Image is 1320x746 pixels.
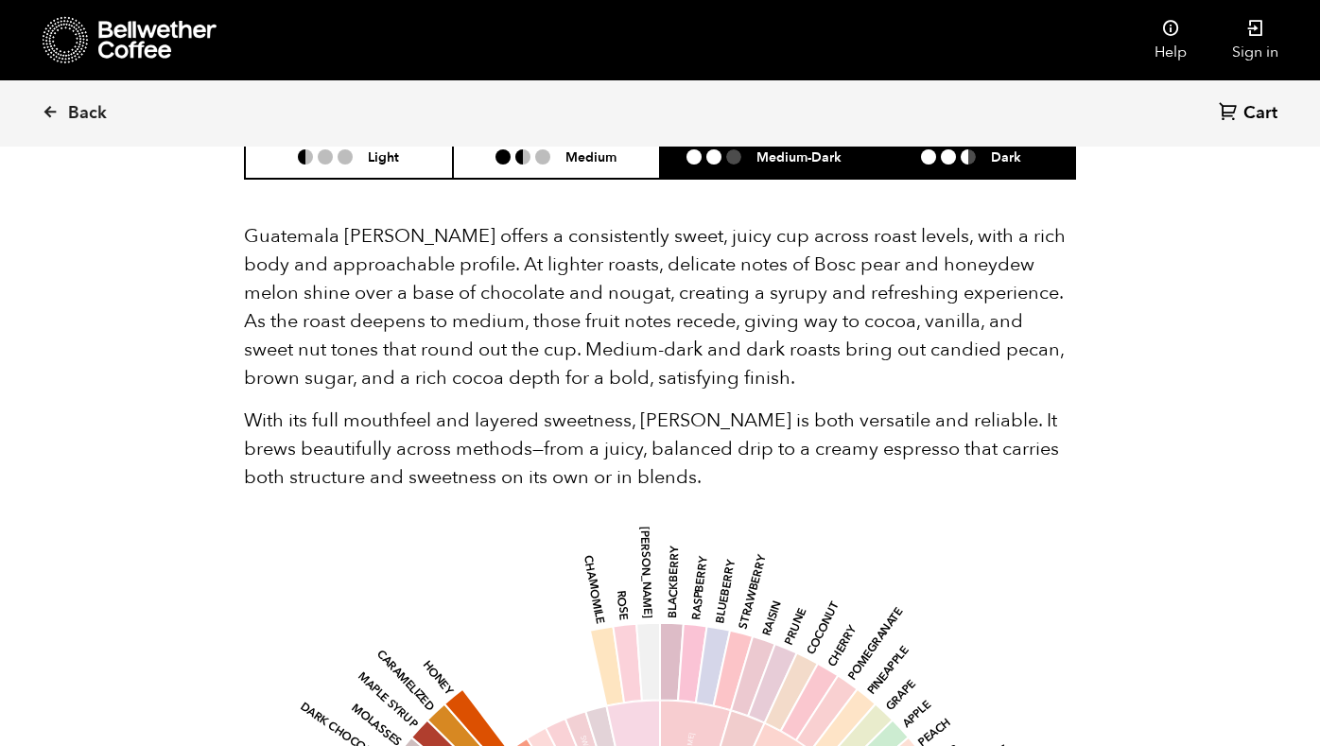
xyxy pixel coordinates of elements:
[991,148,1021,165] h6: Dark
[1243,102,1277,125] span: Cart
[68,102,107,125] span: Back
[244,222,1076,392] p: Guatemala [PERSON_NAME] offers a consistently sweet, juicy cup across roast levels, with a rich b...
[368,148,399,165] h6: Light
[244,407,1076,492] p: With its full mouthfeel and layered sweetness, [PERSON_NAME] is both versatile and reliable. It b...
[1219,101,1282,127] a: Cart
[756,148,842,165] h6: Medium-Dark
[565,148,617,165] h6: Medium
